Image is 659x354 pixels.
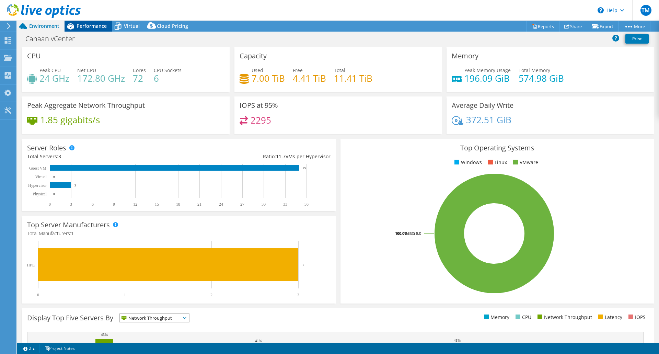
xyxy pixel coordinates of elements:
span: Virtual [124,23,140,29]
a: Export [587,21,619,32]
text: 3 [297,293,299,297]
text: 2 [210,293,212,297]
tspan: ESXi 8.0 [408,231,421,236]
a: 2 [19,344,40,353]
text: 36 [304,202,309,207]
text: 41% [454,338,461,342]
text: 3 [74,184,76,187]
h1: Canaan vCenter [22,35,85,43]
span: Peak CPU [39,67,61,73]
text: 0 [53,175,55,179]
a: Reports [527,21,559,32]
li: CPU [514,313,531,321]
text: 45% [101,332,108,336]
h3: Capacity [240,52,267,60]
li: Network Throughput [536,313,592,321]
text: 0 [49,202,51,207]
h3: Server Roles [27,144,66,152]
span: Cores [133,67,146,73]
text: Guest VM [29,166,46,171]
text: HPE [27,263,35,267]
text: 35 [303,167,306,170]
text: Virtual [35,174,47,179]
h4: 574.98 GiB [519,75,564,82]
h4: 2295 [251,116,271,124]
span: Environment [29,23,59,29]
span: Used [252,67,263,73]
text: 21 [197,202,201,207]
li: VMware [511,159,538,166]
span: 11.7 [276,153,286,160]
text: 30 [262,202,266,207]
h3: IOPS at 95% [240,102,278,109]
h3: Average Daily Write [452,102,513,109]
text: 6 [92,202,94,207]
div: Total Servers: [27,153,179,160]
a: Share [559,21,587,32]
span: TM [640,5,651,16]
h4: 24 GHz [39,75,69,82]
li: IOPS [627,313,646,321]
h3: Top Server Manufacturers [27,221,110,229]
text: 0 [37,293,39,297]
text: 33 [283,202,287,207]
tspan: 100.0% [395,231,408,236]
text: 24 [219,202,223,207]
h4: 1.85 gigabits/s [40,116,100,124]
h4: 72 [133,75,146,82]
li: Windows [453,159,482,166]
h4: 4.41 TiB [293,75,326,82]
a: Print [625,34,649,44]
h3: Top Operating Systems [346,144,649,152]
a: More [618,21,650,32]
a: Project Notes [39,344,80,353]
span: Total [334,67,345,73]
h4: 7.00 TiB [252,75,285,82]
h4: 172.80 GHz [77,75,125,82]
li: Latency [597,313,622,321]
text: 15 [155,202,159,207]
text: 0 [53,192,55,196]
text: 1 [124,293,126,297]
h4: Total Manufacturers: [27,230,331,237]
svg: \n [598,7,604,13]
span: Total Memory [519,67,550,73]
span: 1 [71,230,74,237]
h4: 196.09 GiB [464,75,511,82]
span: Performance [77,23,107,29]
span: Net CPU [77,67,96,73]
h3: Peak Aggregate Network Throughput [27,102,145,109]
text: 3 [302,263,304,267]
span: CPU Sockets [154,67,182,73]
text: 3 [70,202,72,207]
text: 41% [255,339,262,343]
text: Physical [33,192,47,196]
text: 27 [240,202,244,207]
span: Network Throughput [120,314,181,322]
div: Ratio: VMs per Hypervisor [179,153,331,160]
h4: 372.51 GiB [466,116,511,124]
span: Peak Memory Usage [464,67,511,73]
text: 18 [176,202,180,207]
li: Linux [486,159,507,166]
span: Free [293,67,303,73]
span: Cloud Pricing [157,23,188,29]
li: Memory [482,313,509,321]
text: Hypervisor [28,183,47,188]
h3: CPU [27,52,41,60]
h4: 6 [154,75,182,82]
text: 12 [133,202,137,207]
h4: 11.41 TiB [334,75,372,82]
h3: Memory [452,52,478,60]
span: 3 [58,153,61,160]
text: 9 [113,202,115,207]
